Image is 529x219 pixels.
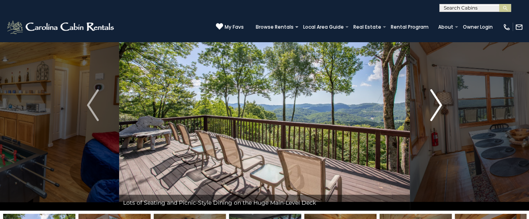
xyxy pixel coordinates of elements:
[387,22,433,33] a: Rental Program
[503,23,511,31] img: phone-regular-white.png
[515,23,523,31] img: mail-regular-white.png
[459,22,497,33] a: Owner Login
[119,195,410,211] div: Lots of Seating and Picnic-Style Dining on the Huge Main-Level Deck
[299,22,348,33] a: Local Area Guide
[252,22,298,33] a: Browse Rentals
[349,22,385,33] a: Real Estate
[87,89,99,121] img: arrow
[434,22,457,33] a: About
[225,23,244,31] span: My Favs
[216,23,244,31] a: My Favs
[6,19,116,35] img: White-1-2.png
[430,89,442,121] img: arrow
